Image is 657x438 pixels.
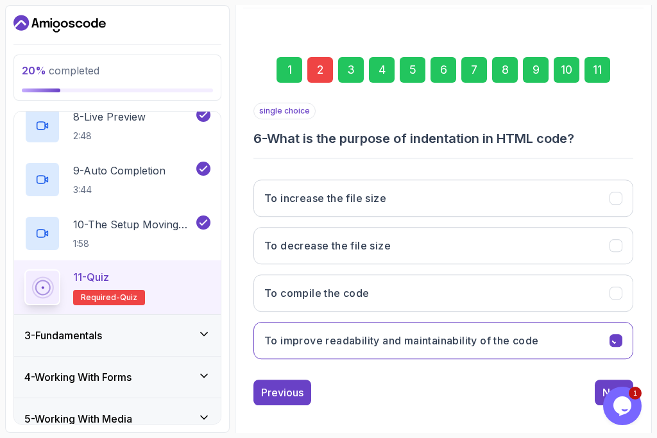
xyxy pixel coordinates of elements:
[431,57,456,83] div: 6
[603,387,644,425] iframe: chat widget
[584,57,610,83] div: 11
[24,162,210,198] button: 9-Auto Completion3:44
[277,57,302,83] div: 1
[73,130,146,142] p: 2:48
[400,57,425,83] div: 5
[73,237,194,250] p: 1:58
[24,108,210,144] button: 8-Live Preview2:48
[22,64,99,77] span: completed
[602,385,626,400] div: Next
[253,322,633,359] button: To improve readability and maintainability of the code
[264,238,391,253] h3: To decrease the file size
[73,109,146,124] p: 8 - Live Preview
[22,64,46,77] span: 20 %
[554,57,579,83] div: 10
[461,57,487,83] div: 7
[73,163,166,178] p: 9 - Auto Completion
[253,274,633,312] button: To compile the code
[24,269,210,305] button: 11-QuizRequired-quiz
[73,183,166,196] p: 3:44
[253,180,633,217] button: To increase the file size
[369,57,395,83] div: 4
[24,369,132,385] h3: 4 - Working With Forms
[73,269,109,285] p: 11 - Quiz
[261,385,303,400] div: Previous
[523,57,549,83] div: 9
[120,292,137,303] span: quiz
[14,357,221,398] button: 4-Working With Forms
[307,57,333,83] div: 2
[253,130,633,147] h3: 6 - What is the purpose of indentation in HTML code?
[14,315,221,356] button: 3-Fundamentals
[24,411,132,426] h3: 5 - Working With Media
[264,285,370,301] h3: To compile the code
[73,217,194,232] p: 10 - The Setup Moving Forward
[253,103,316,119] p: single choice
[253,380,311,405] button: Previous
[13,13,106,34] a: Dashboard
[492,57,518,83] div: 8
[253,227,633,264] button: To decrease the file size
[81,292,120,303] span: Required-
[24,215,210,251] button: 10-The Setup Moving Forward1:58
[264,333,539,348] h3: To improve readability and maintainability of the code
[595,380,633,405] button: Next
[338,57,364,83] div: 3
[24,328,102,343] h3: 3 - Fundamentals
[264,190,386,206] h3: To increase the file size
